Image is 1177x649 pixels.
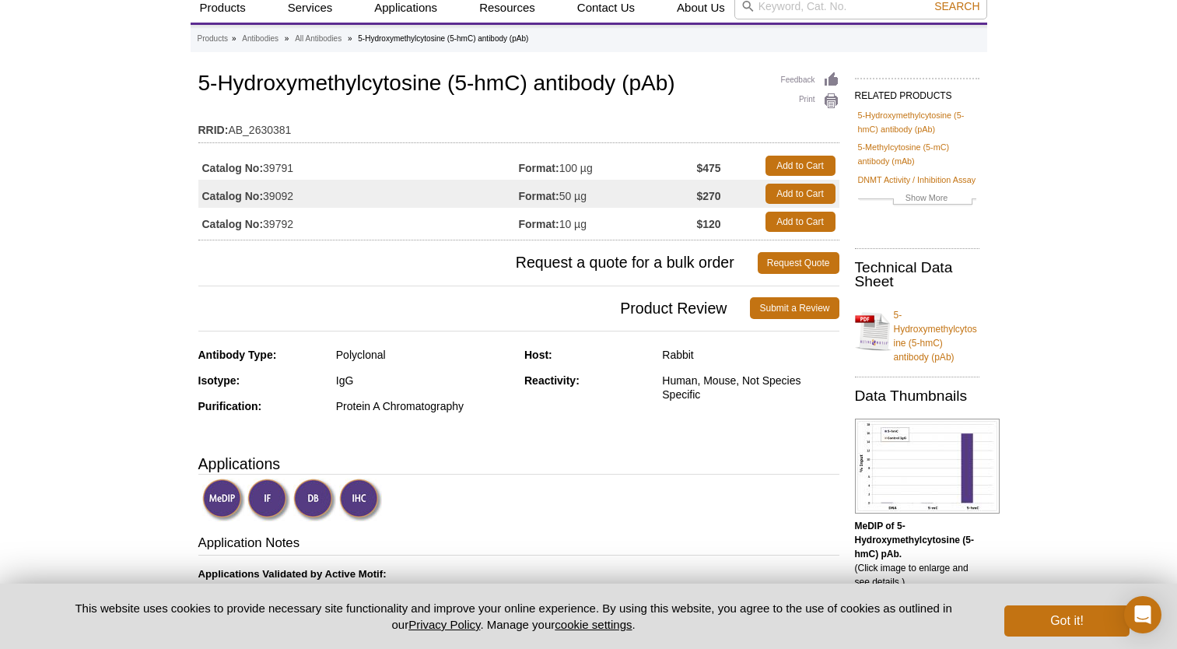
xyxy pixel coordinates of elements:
a: 5-Hydroxymethylcytosine (5-hmC) antibody (pAb) [855,299,979,364]
img: 5-Hydroxymethylcytosine (5-hmC) antibody (pAb) tested by MeDIP analysis. [855,419,1000,514]
td: AB_2630381 [198,114,839,139]
strong: Format: [519,161,559,175]
li: » [232,34,236,43]
div: Rabbit [662,348,839,362]
img: Immunofluorescence Validated [247,479,290,521]
h2: RELATED PRODUCTS [855,78,979,106]
img: Methyl-DNA Immunoprecipitation Validated [202,479,245,521]
h1: 5-Hydroxymethylcytosine (5-hmC) antibody (pAb) [198,72,839,98]
a: Show More [858,191,976,209]
li: » [348,34,352,43]
h3: Applications [198,452,839,475]
a: Add to Cart [765,184,835,204]
li: 5-Hydroxymethylcytosine (5-hmC) antibody (pAb) [358,34,528,43]
a: 5-Hydroxymethylcytosine (5-hmC) antibody (pAb) [858,108,976,136]
img: Immunohistochemistry Validated [339,479,382,521]
div: Polyclonal [336,348,513,362]
button: cookie settings [555,618,632,631]
strong: Format: [519,189,559,203]
h3: Application Notes [198,534,839,556]
td: 50 µg [519,180,697,208]
img: Dot Blot Validated [293,479,336,521]
b: MeDIP of 5-Hydroxymethylcytosine (5-hmC) pAb. [855,521,974,560]
strong: MeDIP: [237,582,272,594]
td: 39092 [198,180,519,208]
td: 39792 [198,208,519,236]
b: Applications Validated by Active Motif: [198,568,387,580]
a: 5-Methylcytosine (5-mC) antibody (mAb) [858,140,976,168]
div: Protein A Chromatography [336,399,513,413]
a: Privacy Policy [408,618,480,631]
strong: Purification: [198,400,262,412]
a: Antibodies [242,32,278,46]
a: All Antibodies [295,32,342,46]
strong: Isotype: [198,374,240,387]
strong: $475 [696,161,720,175]
span: Request a quote for a bulk order [198,252,758,274]
a: Feedback [781,72,839,89]
td: 39791 [198,152,519,180]
a: DNMT Activity / Inhibition Assay [858,173,976,187]
a: Add to Cart [765,156,835,176]
strong: Catalog No: [202,161,264,175]
strong: Catalog No: [202,217,264,231]
strong: $270 [696,189,720,203]
strong: $120 [696,217,720,231]
h2: Technical Data Sheet [855,261,979,289]
strong: Format: [519,217,559,231]
a: Submit a Review [750,297,839,319]
strong: Antibody Type: [198,349,277,361]
td: 10 µg [519,208,697,236]
li: » [285,34,289,43]
p: This website uses cookies to provide necessary site functionality and improve your online experie... [48,600,979,633]
strong: Reactivity: [524,374,580,387]
a: Print [781,93,839,110]
div: Human, Mouse, Not Species Specific [662,374,839,402]
p: 1 - 2 µg per IP 1 µg/ml dilution 0.2 µg/ml dilution [198,567,839,623]
td: 100 µg [519,152,697,180]
a: Add to Cart [765,212,835,232]
div: Open Intercom Messenger [1124,596,1161,633]
p: (Click image to enlarge and see details.) [855,519,979,589]
span: Product Review [198,297,751,319]
a: Request Quote [758,252,839,274]
div: IgG [336,374,513,388]
strong: Host: [524,349,552,361]
a: Products [198,32,228,46]
button: Got it! [1004,605,1129,637]
strong: RRID: [198,123,229,137]
strong: Catalog No: [202,189,264,203]
h2: Data Thumbnails [855,389,979,403]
